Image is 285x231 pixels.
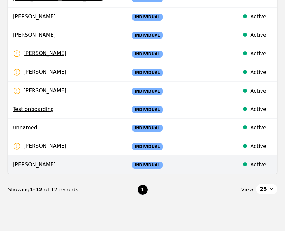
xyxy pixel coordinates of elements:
div: Active [250,69,272,76]
span: [PERSON_NAME] [13,87,66,95]
span: [PERSON_NAME] [13,13,119,21]
button: 25 [256,184,277,194]
span: Test onboarding [13,106,119,113]
nav: Page navigation [8,174,277,206]
div: Active [250,143,272,150]
div: Active [250,161,272,169]
span: Individual [132,51,163,58]
span: [PERSON_NAME] [13,31,119,39]
span: Individual [132,14,163,21]
span: unnamed [13,124,119,132]
span: [PERSON_NAME] [13,161,119,169]
div: Active [250,31,272,39]
span: Individual [132,125,163,132]
span: Individual [132,162,163,169]
span: Individual [132,69,163,76]
span: [PERSON_NAME] [13,142,66,150]
span: 25 [260,185,267,193]
div: Active [250,13,272,21]
span: Individual [132,88,163,95]
span: Individual [132,106,163,113]
div: Active [250,124,272,132]
span: Individual [132,32,163,39]
div: Active [250,87,272,95]
div: Active [250,50,272,58]
span: [PERSON_NAME] [13,50,66,58]
div: Active [250,106,272,113]
span: Individual [132,143,163,150]
span: 1-12 [30,187,44,193]
div: Showing of 12 records [8,186,138,194]
span: View [241,186,253,194]
span: [PERSON_NAME] [13,68,66,76]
